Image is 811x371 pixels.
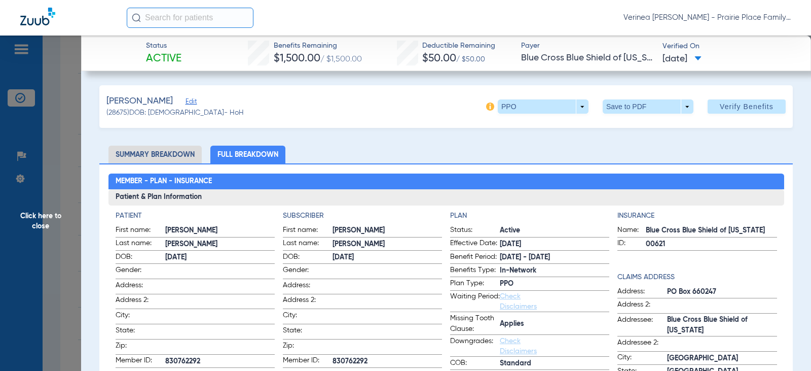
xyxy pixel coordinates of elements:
[708,99,786,114] button: Verify Benefits
[283,355,333,367] span: Member ID:
[422,53,456,64] span: $50.00
[500,319,609,329] span: Applies
[617,299,667,313] span: Address 2:
[450,252,500,264] span: Benefit Period:
[274,53,320,64] span: $1,500.00
[116,211,275,221] h4: Patient
[146,41,181,51] span: Status
[617,211,777,221] h4: Insurance
[165,356,275,367] span: 830762292
[283,325,333,339] span: State:
[667,315,777,336] span: Blue Cross Blue Shield of [US_STATE]
[20,8,55,25] img: Zuub Logo
[450,291,500,312] span: Waiting Period:
[450,358,500,370] span: COB:
[165,239,275,250] span: [PERSON_NAME]
[500,358,609,369] span: Standard
[116,252,165,264] span: DOB:
[500,252,609,263] span: [DATE] - [DATE]
[450,265,500,277] span: Benefits Type:
[283,238,333,250] span: Last name:
[283,280,333,294] span: Address:
[108,146,202,163] li: Summary Breakdown
[320,55,362,63] span: / $1,500.00
[283,211,442,221] h4: Subscriber
[422,41,495,51] span: Deductible Remaining
[108,174,784,190] h2: Member - Plan - Insurance
[333,356,442,367] span: 830762292
[450,278,500,290] span: Plan Type:
[116,238,165,250] span: Last name:
[106,108,244,118] span: (28675) DOB: [DEMOGRAPHIC_DATA] - HoH
[450,336,500,356] span: Downgrades:
[274,41,362,51] span: Benefits Remaining
[116,295,165,309] span: Address 2:
[623,13,791,23] span: Verinea [PERSON_NAME] - Prairie Place Family Dental
[667,353,777,364] span: [GEOGRAPHIC_DATA]
[603,99,693,114] button: Save to PDF
[617,225,646,237] span: Name:
[617,338,667,351] span: Addressee 2:
[662,53,702,65] span: [DATE]
[521,52,653,64] span: Blue Cross Blue Shield of [US_STATE]
[646,239,777,250] span: 00621
[116,280,165,294] span: Address:
[617,238,646,250] span: ID:
[500,225,609,236] span: Active
[116,225,165,237] span: First name:
[500,279,609,289] span: PPO
[617,315,667,336] span: Addressee:
[521,41,653,51] span: Payer
[283,295,333,309] span: Address 2:
[500,338,537,355] a: Check Disclaimers
[186,98,195,108] span: Edit
[283,265,333,279] span: Gender:
[116,265,165,279] span: Gender:
[667,287,777,297] span: PO Box 660247
[500,239,609,250] span: [DATE]
[720,103,773,111] span: Verify Benefits
[486,103,494,111] img: info-icon
[333,225,442,236] span: [PERSON_NAME]
[146,52,181,66] span: Active
[456,56,485,63] span: / $50.00
[450,313,500,334] span: Missing Tooth Clause:
[450,211,609,221] h4: Plan
[283,341,333,354] span: Zip:
[108,189,784,206] h3: Patient & Plan Information
[450,225,500,237] span: Status:
[617,286,667,298] span: Address:
[500,293,537,310] a: Check Disclaimers
[646,225,777,236] span: Blue Cross Blue Shield of [US_STATE]
[116,310,165,324] span: City:
[165,225,275,236] span: [PERSON_NAME]
[333,239,442,250] span: [PERSON_NAME]
[127,8,253,28] input: Search for patients
[116,341,165,354] span: Zip:
[210,146,285,163] li: Full Breakdown
[283,252,333,264] span: DOB:
[165,252,275,263] span: [DATE]
[617,272,777,283] h4: Claims Address
[617,352,667,364] span: City:
[662,41,795,52] span: Verified On
[106,95,173,108] span: [PERSON_NAME]
[116,355,165,367] span: Member ID:
[333,252,442,263] span: [DATE]
[500,265,609,276] span: In-Network
[498,99,588,114] button: PPO
[116,325,165,339] span: State:
[283,310,333,324] span: City:
[450,238,500,250] span: Effective Date:
[132,13,141,22] img: Search Icon
[283,225,333,237] span: First name:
